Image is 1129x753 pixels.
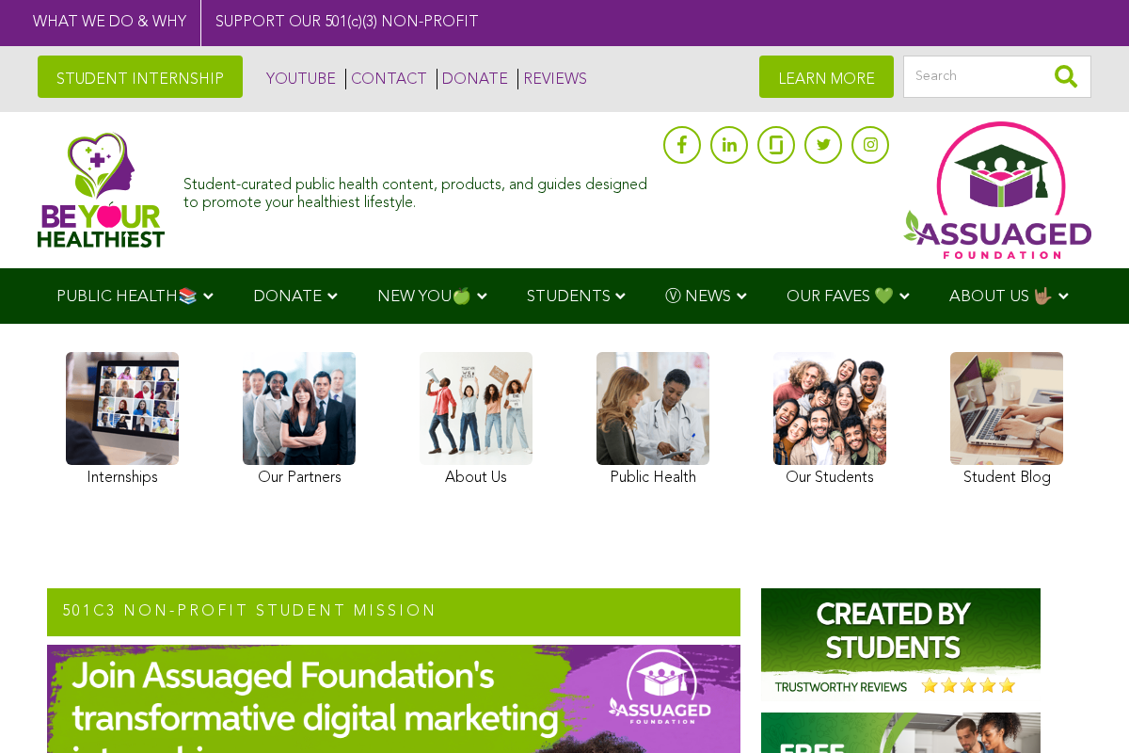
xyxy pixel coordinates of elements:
[28,268,1101,324] div: Navigation Menu
[56,289,198,305] span: PUBLIC HEALTH📚
[903,121,1091,259] img: Assuaged App
[759,56,894,98] a: LEARN MORE
[183,168,654,213] div: Student-curated public health content, products, and guides designed to promote your healthiest l...
[527,289,611,305] span: STUDENTS
[949,289,1053,305] span: ABOUT US 🤟🏽
[38,56,243,98] a: STUDENT INTERNSHIP
[770,136,783,154] img: glassdoor
[665,289,731,305] span: Ⓥ NEWS
[1035,663,1129,753] iframe: Chat Widget
[253,289,322,305] span: DONATE
[903,56,1091,98] input: Search
[377,289,471,305] span: NEW YOU🍏
[38,132,165,248] img: Assuaged
[47,588,740,637] h2: 501c3 NON-PROFIT STUDENT MISSION
[517,69,587,89] a: REVIEWS
[345,69,427,89] a: CONTACT
[437,69,508,89] a: DONATE
[761,588,1041,701] img: Assuaged-Foundation-Student-Internship-Opportunity-Reviews-Mission-GIPHY-2
[262,69,336,89] a: YOUTUBE
[787,289,894,305] span: OUR FAVES 💚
